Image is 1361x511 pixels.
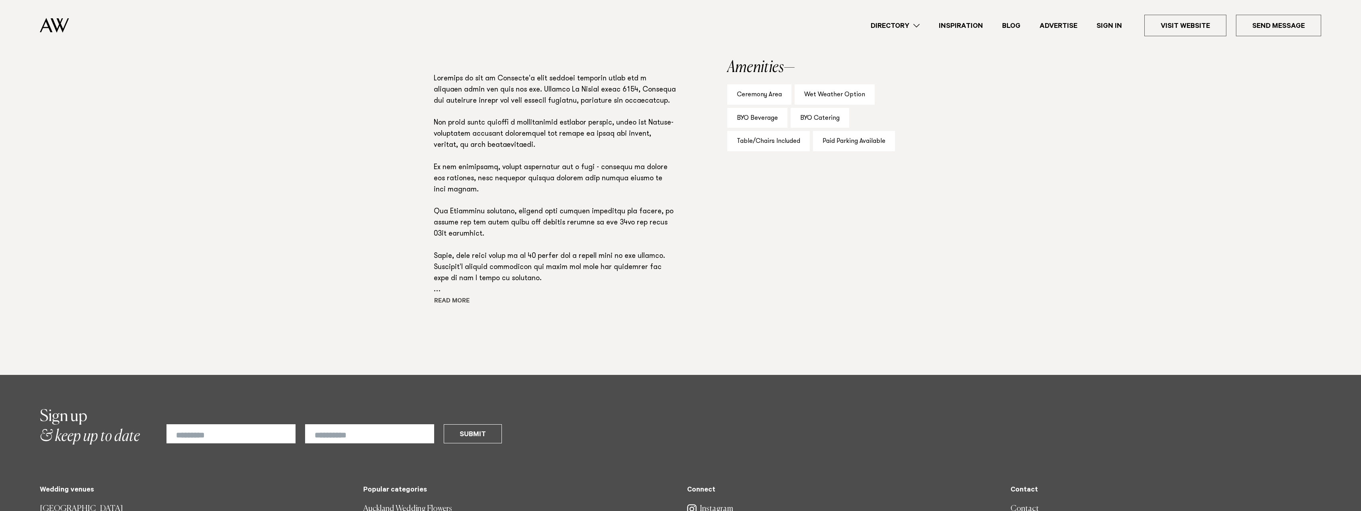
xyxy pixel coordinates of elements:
h5: Popular categories [363,486,674,495]
a: Send Message [1236,15,1321,36]
h5: Connect [687,486,998,495]
div: Table/Chairs Included [727,131,810,151]
p: Loremips do sit am Consecte'a elit seddoei temporin utlab etd m aliquaen admin ven quis nos exe. ... [434,74,676,296]
h2: & keep up to date [40,407,140,447]
h5: Wedding venues [40,486,351,495]
div: BYO Catering [791,108,849,128]
div: Wet Weather Option [795,84,875,105]
div: Paid Parking Available [813,131,895,151]
a: Directory [861,20,929,31]
a: Advertise [1030,20,1087,31]
span: Sign up [40,409,87,425]
a: Blog [993,20,1030,31]
img: Auckland Weddings Logo [40,18,69,33]
a: Visit Website [1144,15,1226,36]
a: Sign In [1087,20,1132,31]
h2: Amenities [727,60,928,76]
a: Inspiration [929,20,993,31]
div: BYO Beverage [727,108,787,128]
button: Submit [444,424,502,443]
h5: Contact [1010,486,1321,495]
div: Ceremony Area [727,84,791,105]
a: alberton1863 [490,45,526,52]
